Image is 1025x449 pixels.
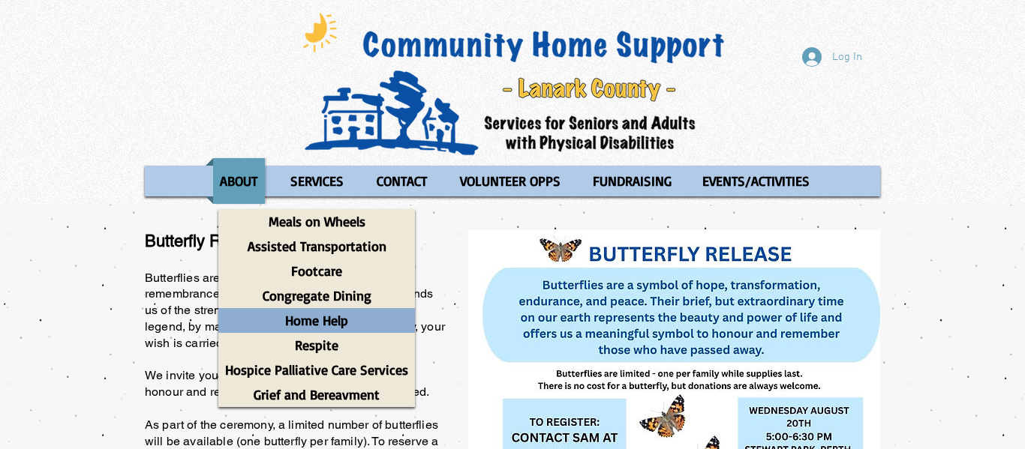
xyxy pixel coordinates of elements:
p: Congregate Dining [256,283,378,308]
p: Footcare [284,259,349,283]
p: Respite [288,333,345,358]
p: CONTACT [370,158,434,204]
a: Respite [218,333,415,358]
a: Hospice Palliative Care Services [218,358,415,382]
a: EVENTS/ACTIVITIES [688,158,824,204]
span: Butterfly Release - [DATE] [145,232,334,250]
a: Home Help [218,308,415,333]
a: ABOUT [206,158,272,204]
p: EVENTS/ACTIVITIES [696,158,816,204]
p: Home Help [278,308,355,333]
a: Congregate Dining [218,283,415,308]
a: CONTACT [362,158,442,204]
p: Grief and Bereavment [247,382,386,407]
button: Log In [792,43,873,71]
p: SERVICES [284,158,350,204]
a: VOLUNTEER OPPS [446,158,575,204]
a: Meals on Wheels [218,209,415,234]
a: FUNDRAISING [579,158,684,204]
span: Log In [827,49,867,65]
a: Grief and Bereavment [218,382,415,407]
p: FUNDRAISING [586,158,678,204]
a: SERVICES [276,158,358,204]
p: VOLUNTEER OPPS [453,158,567,204]
nav: Site [145,158,880,204]
p: Assisted Transportation [241,234,393,259]
p: Meals on Wheels [262,209,372,234]
a: Assisted Transportation [218,234,415,259]
p: ABOUT [213,158,264,204]
a: Footcare [218,259,415,283]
